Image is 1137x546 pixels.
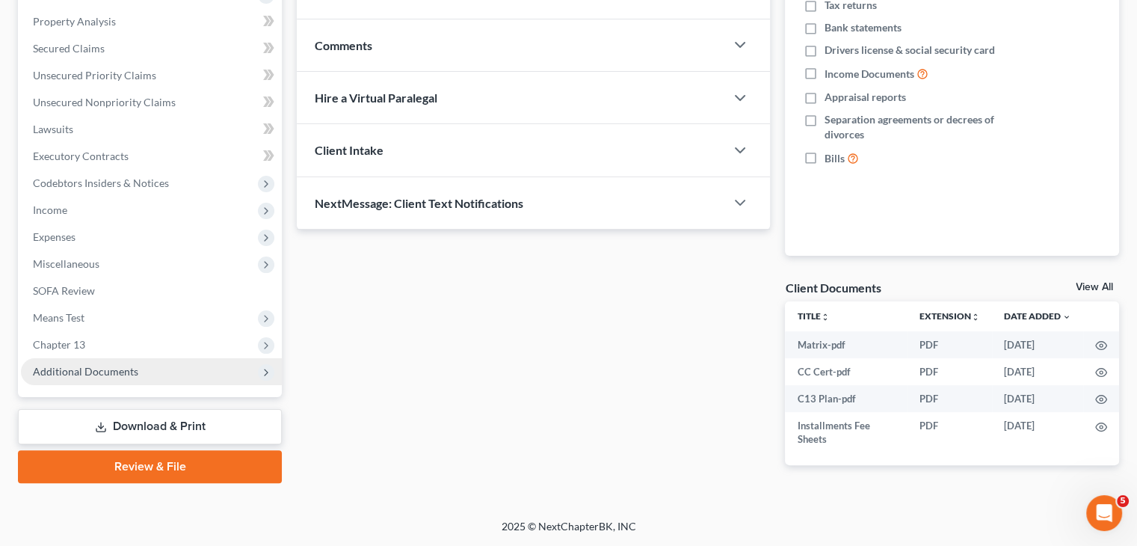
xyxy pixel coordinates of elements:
[824,90,905,105] span: Appraisal reports
[21,8,282,35] a: Property Analysis
[1004,310,1071,322] a: Date Added expand_more
[33,230,76,243] span: Expenses
[33,96,176,108] span: Unsecured Nonpriority Claims
[1062,313,1071,322] i: expand_more
[785,331,908,358] td: Matrix-pdf
[908,331,992,358] td: PDF
[1086,495,1122,531] iframe: Intercom live chat
[21,116,282,143] a: Lawsuits
[1117,495,1129,507] span: 5
[33,150,129,162] span: Executory Contracts
[143,519,995,546] div: 2025 © NextChapterBK, INC
[992,385,1083,412] td: [DATE]
[33,311,84,324] span: Means Test
[33,42,105,55] span: Secured Claims
[824,20,901,35] span: Bank statements
[785,280,881,295] div: Client Documents
[824,67,913,82] span: Income Documents
[785,358,908,385] td: CC Cert-pdf
[33,15,116,28] span: Property Analysis
[33,177,169,189] span: Codebtors Insiders & Notices
[992,358,1083,385] td: [DATE]
[33,257,99,270] span: Miscellaneous
[21,277,282,304] a: SOFA Review
[824,43,994,58] span: Drivers license & social security card
[992,331,1083,358] td: [DATE]
[971,313,980,322] i: unfold_more
[785,385,908,412] td: C13 Plan-pdf
[908,412,992,453] td: PDF
[992,412,1083,453] td: [DATE]
[820,313,829,322] i: unfold_more
[315,91,437,105] span: Hire a Virtual Paralegal
[824,112,1023,142] span: Separation agreements or decrees of divorces
[33,284,95,297] span: SOFA Review
[315,38,372,52] span: Comments
[908,385,992,412] td: PDF
[21,89,282,116] a: Unsecured Nonpriority Claims
[797,310,829,322] a: Titleunfold_more
[919,310,980,322] a: Extensionunfold_more
[1076,282,1113,292] a: View All
[21,35,282,62] a: Secured Claims
[908,358,992,385] td: PDF
[315,196,523,210] span: NextMessage: Client Text Notifications
[33,123,73,135] span: Lawsuits
[33,203,67,216] span: Income
[785,412,908,453] td: Installments Fee Sheets
[33,338,85,351] span: Chapter 13
[18,450,282,483] a: Review & File
[315,143,383,157] span: Client Intake
[824,151,844,166] span: Bills
[18,409,282,444] a: Download & Print
[21,62,282,89] a: Unsecured Priority Claims
[21,143,282,170] a: Executory Contracts
[33,69,156,82] span: Unsecured Priority Claims
[33,365,138,378] span: Additional Documents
